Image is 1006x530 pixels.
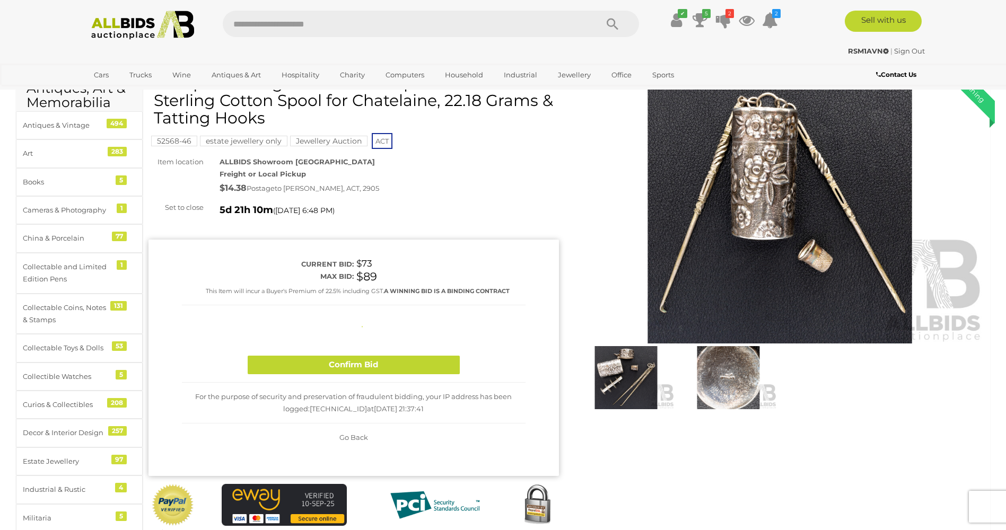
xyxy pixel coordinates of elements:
[382,484,488,526] img: PCI DSS compliant
[220,183,247,193] strong: $14.38
[333,66,372,84] a: Charity
[206,287,510,295] small: This Item will incur a Buyer's Premium of 22.5% including GST.
[87,66,116,84] a: Cars
[16,391,143,419] a: Curios & Collectibles 208
[16,224,143,252] a: China & Porcelain 77
[310,404,367,413] span: [TECHNICAL_ID]
[200,136,287,146] mark: estate jewellery only
[108,147,127,156] div: 283
[946,64,995,112] div: Winning
[222,484,347,526] img: eWAY Payment Gateway
[848,47,889,55] strong: RSM1AVN
[87,84,176,101] a: [GEOGRAPHIC_DATA]
[669,11,685,30] a: ✔
[151,137,197,145] a: 52568-46
[16,111,143,139] a: Antiques & Vintage 494
[762,11,778,30] a: 2
[725,9,734,18] i: 2
[273,206,335,215] span: ( )
[379,66,431,84] a: Computers
[112,341,127,351] div: 53
[154,74,556,127] h1: Antique Sterling Silver Floral Repousse Vessel with Sterling Cotton Spool for Chatelaine, 22.18 G...
[112,232,127,241] div: 77
[116,175,127,185] div: 5
[108,426,127,436] div: 257
[516,484,558,526] img: Secured by Rapid SSL
[876,70,916,78] b: Contact Us
[16,419,143,447] a: Decor & Interior Design 257
[290,137,368,145] a: Jewellery Auction
[384,287,510,295] b: A WINNING BID IS A BINDING CONTRACT
[165,66,198,84] a: Wine
[16,363,143,391] a: Collectible Watches 5
[23,147,110,160] div: Art
[151,484,195,526] img: Official PayPal Seal
[107,398,127,408] div: 208
[275,66,326,84] a: Hospitality
[374,404,424,413] span: [DATE] 21:37:41
[110,301,127,311] div: 131
[111,455,127,464] div: 97
[23,204,110,216] div: Cameras & Photography
[290,136,368,146] mark: Jewellery Auction
[16,475,143,503] a: Industrial & Rustic 4
[107,119,127,128] div: 494
[220,181,559,196] div: Postage
[16,334,143,362] a: Collectable Toys & Dolls 53
[16,253,143,294] a: Collectable and Limited Edition Pens 1
[182,258,354,270] div: Current bid:
[27,81,132,110] h2: Antiques, Art & Memorabilia
[356,270,377,283] span: $89
[16,196,143,224] a: Cameras & Photography 1
[23,176,110,188] div: Books
[23,427,110,439] div: Decor & Interior Design
[16,294,143,334] a: Collectable Coins, Notes & Stamps 131
[182,270,354,282] div: Max bid:
[645,66,681,84] a: Sports
[16,139,143,167] a: Art 283
[117,260,127,270] div: 1
[702,9,711,18] i: 5
[876,69,919,81] a: Contact Us
[578,346,675,409] img: Antique Sterling Silver Floral Repousse Vessel with Sterling Cotton Spool for Chatelaine, 22.18 G...
[151,136,197,146] mark: 52568-46
[605,66,638,84] a: Office
[23,455,110,467] div: Estate Jewellery
[23,302,110,326] div: Collectable Coins, Notes & Stamps
[680,346,777,409] img: Antique Sterling Silver Floral Repousse Vessel with Sterling Cotton Spool for Chatelaine, 22.18 G...
[23,370,110,383] div: Collectible Watches
[692,11,708,30] a: 5
[339,433,368,441] span: Go Back
[275,184,379,192] span: to [PERSON_NAME], ACT, 2905
[23,261,110,286] div: Collectable and Limited Edition Pens
[85,11,200,40] img: Allbids.com.au
[116,511,127,521] div: 5
[141,201,212,214] div: Set to close
[182,383,526,424] div: For the purpose of security and preservation of fraudulent bidding, your IP address has been logg...
[248,356,460,374] button: Confirm Bid
[845,11,922,32] a: Sell with us
[220,170,306,178] strong: Freight or Local Pickup
[123,66,159,84] a: Trucks
[23,342,110,354] div: Collectable Toys & Dolls
[575,79,985,344] img: Antique Sterling Silver Floral Repousse Vessel with Sterling Cotton Spool for Chatelaine, 22.18 G...
[23,119,110,131] div: Antiques & Vintage
[848,47,890,55] a: RSM1AVN
[23,512,110,524] div: Militaria
[220,157,375,166] strong: ALLBIDS Showroom [GEOGRAPHIC_DATA]
[16,168,143,196] a: Books 5
[678,9,687,18] i: ✔
[497,66,544,84] a: Industrial
[275,206,333,215] span: [DATE] 6:48 PM
[16,447,143,475] a: Estate Jewellery 97
[115,483,127,492] div: 4
[438,66,490,84] a: Household
[23,399,110,411] div: Curios & Collectibles
[586,11,639,37] button: Search
[23,483,110,496] div: Industrial & Rustic
[715,11,731,30] a: 2
[890,47,893,55] span: |
[551,66,598,84] a: Jewellery
[116,370,127,379] div: 5
[372,133,392,149] span: ACT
